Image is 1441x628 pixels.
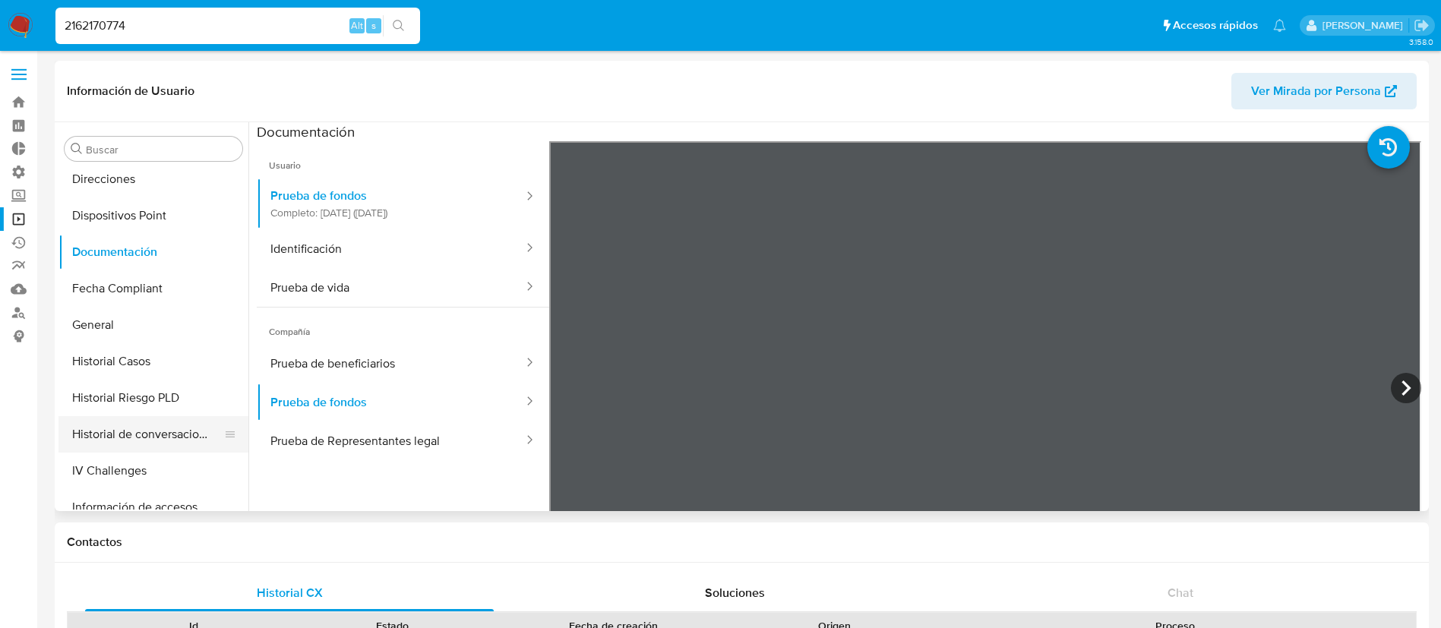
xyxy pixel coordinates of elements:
[58,416,236,453] button: Historial de conversaciones
[371,18,376,33] span: s
[55,16,420,36] input: Buscar usuario o caso...
[58,161,248,197] button: Direcciones
[58,453,248,489] button: IV Challenges
[58,489,248,525] button: Información de accesos
[1168,584,1193,601] span: Chat
[351,18,363,33] span: Alt
[67,535,1417,550] h1: Contactos
[1251,73,1381,109] span: Ver Mirada por Persona
[58,197,248,234] button: Dispositivos Point
[1173,17,1258,33] span: Accesos rápidos
[1414,17,1430,33] a: Salir
[383,15,414,36] button: search-icon
[58,343,248,380] button: Historial Casos
[71,143,83,155] button: Buscar
[257,584,323,601] span: Historial CX
[1273,19,1286,32] a: Notificaciones
[58,270,248,307] button: Fecha Compliant
[1231,73,1417,109] button: Ver Mirada por Persona
[86,143,236,156] input: Buscar
[705,584,765,601] span: Soluciones
[58,307,248,343] button: General
[1322,18,1408,33] p: rociodaniela.benavidescatalan@mercadolibre.cl
[58,380,248,416] button: Historial Riesgo PLD
[67,84,194,99] h1: Información de Usuario
[58,234,248,270] button: Documentación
